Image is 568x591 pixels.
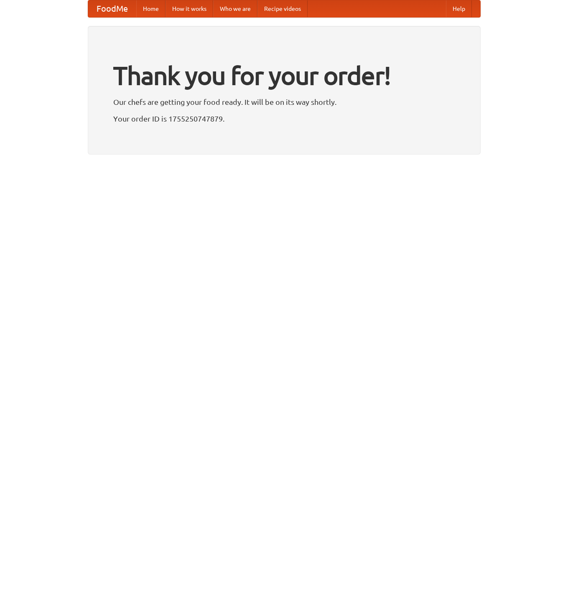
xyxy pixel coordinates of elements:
a: How it works [166,0,213,17]
a: Home [136,0,166,17]
a: Recipe videos [257,0,308,17]
p: Your order ID is 1755250747879. [113,112,455,125]
a: Help [446,0,472,17]
a: Who we are [213,0,257,17]
p: Our chefs are getting your food ready. It will be on its way shortly. [113,96,455,108]
h1: Thank you for your order! [113,56,455,96]
a: FoodMe [88,0,136,17]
